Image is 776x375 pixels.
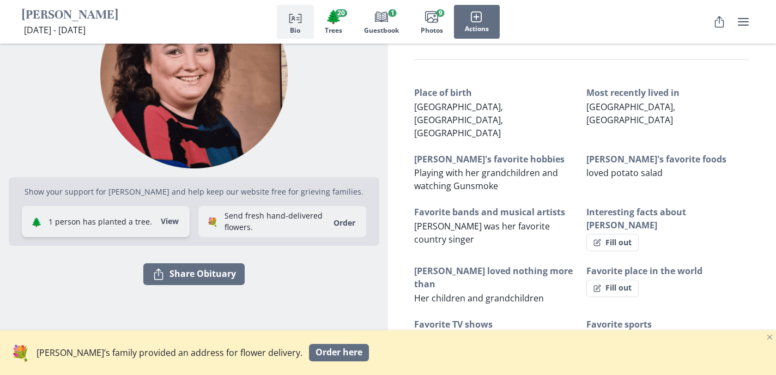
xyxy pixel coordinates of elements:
[586,167,663,179] span: loved potato salad
[316,347,362,358] span: Order here
[586,86,750,99] h3: Most recently lived in
[414,220,550,245] span: [PERSON_NAME] was her favorite country singer
[353,5,410,39] button: Guestbook
[309,344,369,361] a: Order here
[290,27,300,34] span: Bio
[22,186,366,197] p: Show your support for [PERSON_NAME] and help keep our website free for grieving families.
[414,86,578,99] h3: Place of birth
[414,205,578,219] h3: Favorite bands and musical artists
[465,25,489,33] span: Actions
[414,318,578,331] h3: Favorite TV shows
[11,342,30,363] span: flowers
[414,153,578,166] h3: [PERSON_NAME]'s favorite hobbies
[325,27,342,34] span: Trees
[327,217,362,228] a: Order
[414,167,558,192] span: Playing with her grandchildren and watching Gunsmoke
[586,153,750,166] h3: [PERSON_NAME]'s favorite foods
[154,213,185,231] button: View
[325,9,342,25] span: Tree
[436,9,445,17] span: 9
[708,11,730,33] button: Share Obituary
[763,330,776,343] button: Close
[586,205,750,232] h3: Interesting facts about [PERSON_NAME]
[454,5,500,39] button: Actions
[732,11,754,33] button: user menu
[414,292,544,304] span: Her children and grandchildren
[24,24,86,36] span: [DATE] - [DATE]
[11,341,30,364] a: flowers
[586,264,750,277] h3: Favorite place in the world
[421,27,443,34] span: Photos
[143,263,245,285] button: Share Obituary
[37,346,302,359] p: [PERSON_NAME]’s family provided an address for flower delivery.
[22,7,118,24] h1: [PERSON_NAME]
[389,9,397,17] span: 1
[414,264,578,291] h3: [PERSON_NAME] loved nothing more than
[414,101,503,139] span: [GEOGRAPHIC_DATA], [GEOGRAPHIC_DATA], [GEOGRAPHIC_DATA]
[314,5,353,39] button: Trees
[586,280,639,297] button: Fill out
[364,27,399,34] span: Guestbook
[410,5,454,39] button: Photos
[586,234,639,251] button: Fill out
[335,9,347,17] span: 20
[586,318,750,331] h3: Favorite sports
[277,5,314,39] button: Bio
[586,101,675,126] span: [GEOGRAPHIC_DATA], [GEOGRAPHIC_DATA]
